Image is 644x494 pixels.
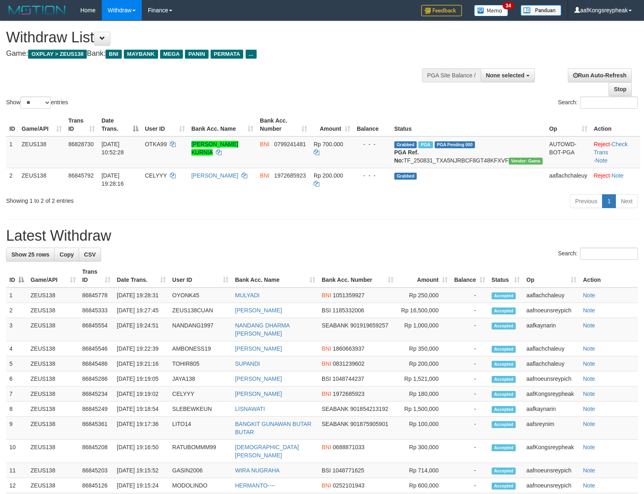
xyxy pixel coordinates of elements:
[333,292,365,299] span: Copy 1051359927 to clipboard
[79,371,114,386] td: 86845286
[451,264,488,288] th: Balance: activate to sort column ascending
[235,292,259,299] a: MULYADI
[114,417,169,440] td: [DATE] 19:17:36
[322,322,349,329] span: SEABANK
[6,193,262,205] div: Showing 1 to 2 of 2 entries
[27,341,79,356] td: ZEUS138
[492,468,516,474] span: Accepted
[583,391,595,397] a: Note
[558,248,638,260] label: Search:
[169,371,232,386] td: JAYA138
[523,303,580,318] td: aafnoeunsreypich
[191,141,238,156] a: [PERSON_NAME] KURNIA
[28,50,87,59] span: OXPLAY > ZEUS138
[333,391,365,397] span: Copy 1972685923 to clipboard
[260,141,269,147] span: BNI
[235,406,265,412] a: LISNAWATI
[235,345,282,352] a: [PERSON_NAME]
[451,371,488,386] td: -
[591,136,640,168] td: · ·
[59,251,74,258] span: Copy
[596,157,608,164] a: Note
[492,346,516,353] span: Accepted
[79,341,114,356] td: 86845546
[106,50,121,59] span: BNI
[79,264,114,288] th: Trans ID: activate to sort column ascending
[451,478,488,493] td: -
[397,417,451,440] td: Rp 100,000
[594,141,610,147] a: Reject
[185,50,208,59] span: PANIN
[79,288,114,303] td: 86845778
[114,264,169,288] th: Date Trans.: activate to sort column ascending
[451,318,488,341] td: -
[27,303,79,318] td: ZEUS138
[451,440,488,463] td: -
[397,371,451,386] td: Rp 1,521,000
[6,341,27,356] td: 4
[492,391,516,398] span: Accepted
[546,136,590,168] td: AUTOWD-BOT-PGA
[235,322,290,337] a: NANDANG DHARMA [PERSON_NAME]
[568,68,632,82] a: Run Auto-Refresh
[169,318,232,341] td: NANDANG1997
[492,376,516,383] span: Accepted
[27,288,79,303] td: ZEUS138
[169,463,232,478] td: GASIN2006
[322,482,331,489] span: BNI
[322,360,331,367] span: BNI
[6,402,27,417] td: 8
[6,136,18,168] td: 1
[6,228,638,244] h1: Latest Withdraw
[322,292,331,299] span: BNI
[332,375,364,382] span: Copy 1048744237 to clipboard
[615,194,638,208] a: Next
[322,391,331,397] span: BNI
[169,356,232,371] td: TOHIR805
[145,172,167,179] span: CELYYY
[594,141,628,156] a: Check Trans
[79,303,114,318] td: 86845333
[394,141,417,148] span: Grabbed
[27,371,79,386] td: ZEUS138
[114,318,169,341] td: [DATE] 19:24:51
[114,463,169,478] td: [DATE] 19:15:52
[397,440,451,463] td: Rp 300,000
[169,478,232,493] td: MODOLINDO
[350,322,388,329] span: Copy 901919659257 to clipboard
[260,172,269,179] span: BNI
[523,440,580,463] td: aafKongsreypheak
[79,478,114,493] td: 86845126
[357,171,388,180] div: - - -
[6,386,27,402] td: 7
[397,341,451,356] td: Rp 350,000
[451,417,488,440] td: -
[583,292,595,299] a: Note
[169,417,232,440] td: LITO14
[451,356,488,371] td: -
[350,421,388,427] span: Copy 901875905901 to clipboard
[27,386,79,402] td: ZEUS138
[492,361,516,368] span: Accepted
[492,483,516,490] span: Accepted
[27,440,79,463] td: ZEUS138
[451,402,488,417] td: -
[523,264,580,288] th: Op: activate to sort column ascending
[6,356,27,371] td: 5
[391,113,546,136] th: Status
[397,318,451,341] td: Rp 1,000,000
[333,345,365,352] span: Copy 1860663937 to clipboard
[488,264,523,288] th: Status: activate to sort column ascending
[246,50,257,59] span: ...
[274,172,306,179] span: Copy 1972685923 to clipboard
[397,478,451,493] td: Rp 600,000
[397,356,451,371] td: Rp 200,000
[583,444,595,450] a: Note
[503,2,514,9] span: 34
[583,482,595,489] a: Note
[602,194,616,208] a: 1
[583,421,595,427] a: Note
[357,140,388,148] div: - - -
[492,421,516,428] span: Accepted
[451,386,488,402] td: -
